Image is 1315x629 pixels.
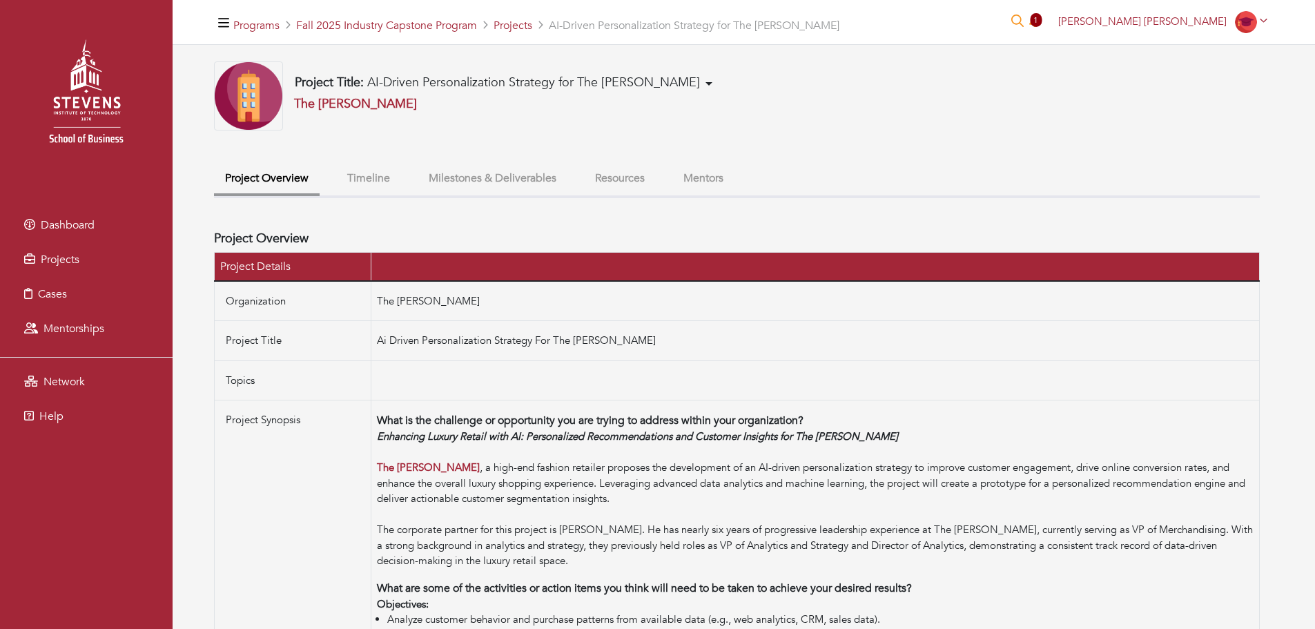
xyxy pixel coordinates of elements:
img: Student-Icon-6b6867cbad302adf8029cb3ecf392088beec6a544309a027beb5b4b4576828a8.png [1235,11,1257,33]
a: 1 [1029,14,1040,30]
span: Help [39,409,64,424]
a: The [PERSON_NAME] [294,95,417,113]
span: Projects [41,252,79,267]
td: Ai Driven Personalization Strategy For The [PERSON_NAME] [371,321,1260,361]
span: [PERSON_NAME] [PERSON_NAME] [1058,14,1227,28]
button: Resources [584,164,656,193]
a: Help [3,403,169,430]
td: The [PERSON_NAME] [371,281,1260,321]
span: AI-Driven Personalization Strategy for The [PERSON_NAME] [367,74,700,91]
span: AI-Driven Personalization Strategy for The [PERSON_NAME] [549,18,839,33]
a: Fall 2025 Industry Capstone Program [296,18,477,33]
li: Analyze customer behavior and purchase patterns from available data (e.g., web analytics, CRM, sa... [387,612,1254,628]
p: What is the challenge or opportunity you are trying to address within your organization? [377,412,1254,429]
a: Projects [494,18,532,33]
button: Project Title: AI-Driven Personalization Strategy for The [PERSON_NAME] [291,75,717,91]
span: Dashboard [41,217,95,233]
div: , a high-end fashion retailer proposes the development of an AI-driven personalization strategy t... [377,429,1254,569]
th: Project Details [215,252,371,281]
td: Topics [215,360,371,400]
button: Project Overview [214,164,320,196]
span: 1 [1030,13,1042,27]
span: Mentorships [43,321,104,336]
img: Company-Icon-7f8a26afd1715722aa5ae9dc11300c11ceeb4d32eda0db0d61c21d11b95ecac6.png [214,61,283,130]
a: Projects [3,246,169,273]
h4: Project Overview [214,231,1260,246]
a: Programs [233,18,280,33]
button: Mentors [672,164,734,193]
a: Cases [3,280,169,308]
p: What are some of the activities or action items you think will need to be taken to achieve your d... [377,580,1254,597]
button: Timeline [336,164,401,193]
a: Dashboard [3,211,169,239]
a: [PERSON_NAME] [PERSON_NAME] [1052,14,1274,28]
a: Mentorships [3,315,169,342]
img: stevens_logo.png [14,24,159,169]
td: Organization [215,281,371,321]
a: Network [3,368,169,396]
span: Network [43,374,85,389]
td: Project Title [215,321,371,361]
b: Project Title: [295,74,364,91]
a: The [PERSON_NAME] [377,461,480,474]
em: Enhancing Luxury Retail with AI: Personalized Recommendations and Customer Insights for The [PERS... [377,429,898,443]
span: Cases [38,287,67,302]
button: Milestones & Deliverables [418,164,567,193]
strong: Objectives: [377,597,429,611]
